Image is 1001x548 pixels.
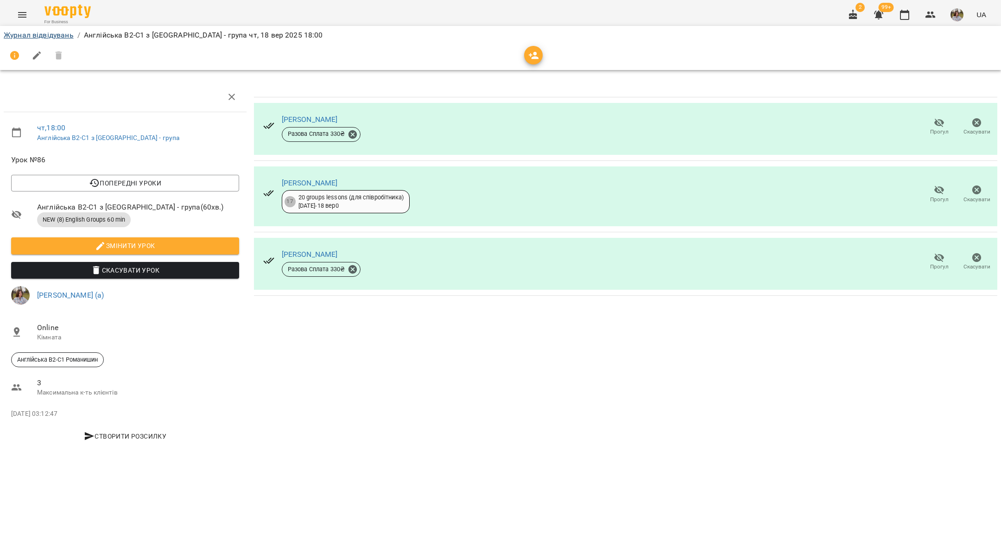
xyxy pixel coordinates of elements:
[958,181,995,207] button: Скасувати
[879,3,894,12] span: 99+
[920,114,958,140] button: Прогул
[930,263,949,271] span: Прогул
[37,216,131,224] span: NEW (8) English Groups 60 min
[11,154,239,166] span: Урок №86
[930,196,949,204] span: Прогул
[11,262,239,279] button: Скасувати Урок
[973,6,990,23] button: UA
[958,114,995,140] button: Скасувати
[950,8,963,21] img: 2afcea6c476e385b61122795339ea15c.jpg
[958,249,995,275] button: Скасувати
[37,291,104,299] a: [PERSON_NAME] (а)
[19,178,232,189] span: Попередні уроки
[282,127,361,142] div: Разова Сплата 330₴
[44,19,91,25] span: For Business
[282,130,351,138] span: Разова Сплата 330 ₴
[920,249,958,275] button: Прогул
[11,352,104,367] div: Англійська В2-С1 Романишин
[963,128,990,136] span: Скасувати
[855,3,865,12] span: 2
[37,134,179,141] a: Англійська В2-С1 з [GEOGRAPHIC_DATA] - група
[19,240,232,251] span: Змінити урок
[44,5,91,18] img: Voopty Logo
[282,250,338,259] a: [PERSON_NAME]
[15,431,235,442] span: Створити розсилку
[11,428,239,445] button: Створити розсилку
[37,377,239,389] span: 3
[963,263,990,271] span: Скасувати
[11,286,30,305] img: 2afcea6c476e385b61122795339ea15c.jpg
[11,4,33,26] button: Menu
[976,10,986,19] span: UA
[37,388,239,397] p: Максимальна к-ть клієнтів
[920,181,958,207] button: Прогул
[282,115,338,124] a: [PERSON_NAME]
[19,265,232,276] span: Скасувати Урок
[930,128,949,136] span: Прогул
[84,30,323,41] p: Англійська В2-С1 з [GEOGRAPHIC_DATA] - група чт, 18 вер 2025 18:00
[11,175,239,191] button: Попередні уроки
[282,265,351,274] span: Разова Сплата 330 ₴
[963,196,990,204] span: Скасувати
[11,409,239,419] p: [DATE] 03:12:47
[37,322,239,333] span: Online
[4,31,74,39] a: Журнал відвідувань
[11,237,239,254] button: Змінити урок
[77,30,80,41] li: /
[37,123,65,132] a: чт , 18:00
[285,196,296,207] div: 17
[12,356,103,364] span: Англійська В2-С1 Романишин
[298,193,404,210] div: 20 groups lessons (для співробітника) [DATE] - 18 вер 0
[37,333,239,342] p: Кімната
[282,178,338,187] a: [PERSON_NAME]
[282,262,361,277] div: Разова Сплата 330₴
[37,202,239,213] span: Англійська В2-С1 з [GEOGRAPHIC_DATA] - група ( 60 хв. )
[4,30,997,41] nav: breadcrumb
